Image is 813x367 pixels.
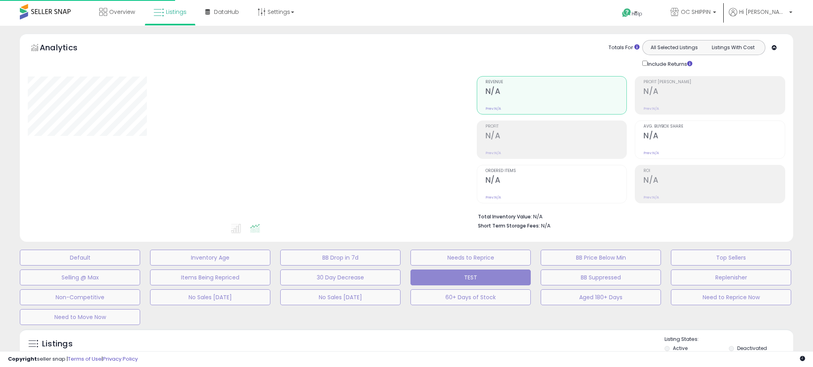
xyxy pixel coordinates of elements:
[150,270,270,285] button: Items Being Repriced
[410,270,531,285] button: TEST
[622,8,632,18] i: Get Help
[8,356,138,363] div: seller snap | |
[280,289,401,305] button: No Sales [DATE]
[485,87,627,97] h2: N/A
[681,8,711,16] span: OC SHIPPIN
[214,8,239,16] span: DataHub
[485,80,627,84] span: Revenue
[643,87,785,97] h2: N/A
[485,131,627,142] h2: N/A
[150,250,270,266] button: Inventory Age
[20,270,140,285] button: Selling @ Max
[485,124,627,129] span: Profit
[20,289,140,305] button: Non-Competitive
[485,195,501,200] small: Prev: N/A
[645,42,704,53] button: All Selected Listings
[541,250,661,266] button: BB Price Below Min
[166,8,187,16] span: Listings
[643,124,785,129] span: Avg. Buybox Share
[541,222,551,229] span: N/A
[636,59,702,68] div: Include Returns
[632,10,642,17] span: Help
[643,80,785,84] span: Profit [PERSON_NAME]
[485,176,627,186] h2: N/A
[616,2,658,26] a: Help
[541,270,661,285] button: BB Suppressed
[40,42,93,55] h5: Analytics
[478,211,780,221] li: N/A
[485,151,501,155] small: Prev: N/A
[410,289,531,305] button: 60+ Days of Stock
[109,8,135,16] span: Overview
[280,250,401,266] button: BB Drop in 7d
[643,151,659,155] small: Prev: N/A
[20,309,140,325] button: Need to Move Now
[671,270,791,285] button: Replenisher
[478,213,532,220] b: Total Inventory Value:
[643,131,785,142] h2: N/A
[485,106,501,111] small: Prev: N/A
[20,250,140,266] button: Default
[485,169,627,173] span: Ordered Items
[410,250,531,266] button: Needs to Reprice
[150,289,270,305] button: No Sales [DATE]
[280,270,401,285] button: 30 Day Decrease
[703,42,763,53] button: Listings With Cost
[478,222,540,229] b: Short Term Storage Fees:
[609,44,640,52] div: Totals For
[8,355,37,363] strong: Copyright
[643,195,659,200] small: Prev: N/A
[729,8,792,26] a: Hi [PERSON_NAME]
[671,289,791,305] button: Need to Reprice Now
[643,169,785,173] span: ROI
[643,106,659,111] small: Prev: N/A
[643,176,785,186] h2: N/A
[671,250,791,266] button: Top Sellers
[739,8,787,16] span: Hi [PERSON_NAME]
[541,289,661,305] button: Aged 180+ Days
